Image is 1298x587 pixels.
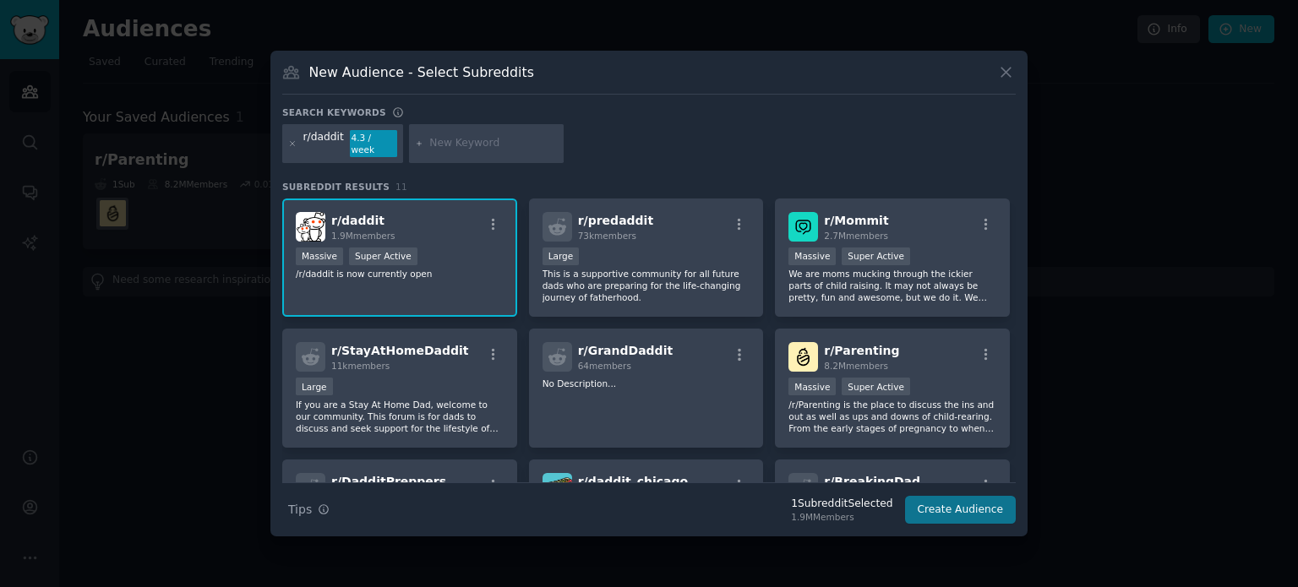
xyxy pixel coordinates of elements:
img: Mommit [788,212,818,242]
p: No Description... [543,378,750,389]
div: 1 Subreddit Selected [791,497,892,512]
span: r/ GrandDaddit [578,344,673,357]
span: r/ BreakingDad [824,475,920,488]
span: r/ DadditPreppers [331,475,446,488]
div: 1.9M Members [791,511,892,523]
p: This is a supportive community for all future dads who are preparing for the life-changing journe... [543,268,750,303]
div: 4.3 / week [350,130,397,157]
div: Massive [788,378,836,395]
p: /r/daddit is now currently open [296,268,504,280]
button: Tips [282,495,335,524]
h3: Search keywords [282,106,386,118]
span: Tips [288,501,312,519]
span: Subreddit Results [282,181,390,193]
div: Super Active [349,247,417,265]
p: /r/Parenting is the place to discuss the ins and out as well as ups and downs of child-rearing. F... [788,399,996,434]
span: 8.2M members [824,361,888,371]
div: Large [296,378,333,395]
p: We are moms mucking through the ickier parts of child raising. It may not always be pretty, fun a... [788,268,996,303]
span: 11k members [331,361,390,371]
span: r/ Parenting [824,344,899,357]
div: Massive [788,247,836,265]
div: Massive [296,247,343,265]
span: r/ predaddit [578,214,653,227]
div: Super Active [842,378,910,395]
span: 2.7M members [824,231,888,241]
span: 1.9M members [331,231,395,241]
span: 73k members [578,231,636,241]
div: r/daddit [303,130,344,157]
span: r/ daddit_chicago [578,475,688,488]
img: daddit [296,212,325,242]
div: Large [543,247,580,265]
input: New Keyword [429,136,558,151]
h3: New Audience - Select Subreddits [309,63,534,81]
div: Super Active [842,247,910,265]
span: 11 [395,182,407,192]
img: daddit_chicago [543,473,572,503]
img: Parenting [788,342,818,372]
span: r/ Mommit [824,214,888,227]
span: r/ StayAtHomeDaddit [331,344,469,357]
span: r/ daddit [331,214,384,227]
button: Create Audience [905,496,1017,524]
span: 64 members [578,361,631,371]
p: If you are a Stay At Home Dad, welcome to our community. This forum is for dads to discuss and se... [296,399,504,434]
